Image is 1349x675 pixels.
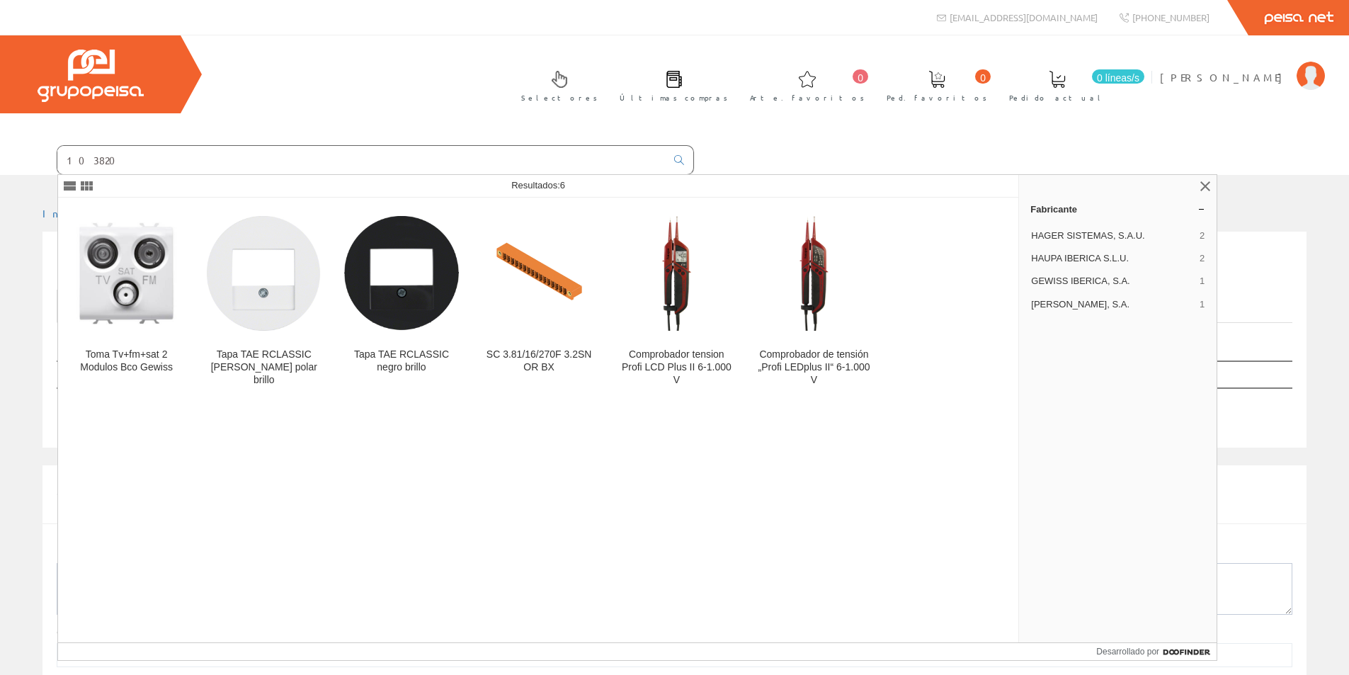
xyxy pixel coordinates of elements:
[608,198,745,403] a: Comprobador tension Profi LCD Plus II 6-1.000 V Comprobador tension Profi LCD Plus II 6-1.000 V
[57,625,132,638] font: Cantidad
[980,72,986,84] font: 0
[482,216,596,330] img: SC 3.81/16/270F 3.2SN OR BX
[1160,71,1290,84] font: [PERSON_NAME]
[620,348,734,387] div: Comprobador tension Profi LCD Plus II 6-1.000 V
[1200,229,1205,242] span: 2
[57,338,124,351] font: Mostrar
[605,59,735,110] a: Últimas compras
[1096,643,1217,660] a: Desarrollado por
[950,11,1098,23] font: [EMAIL_ADDRESS][DOMAIN_NAME]
[511,180,565,191] span: Resultados:
[58,198,195,403] a: Toma Tv+fm+sat 2 Modulos Bco Gewiss Toma Tv+fm+sat 2 Modulos Bco Gewiss
[1096,647,1159,657] font: Desarrollado por
[1031,229,1194,242] span: HAGER SISTEMAS, S.A.U.
[344,348,458,374] div: Tapa TAE RCLASSIC negro brillo
[207,216,321,330] img: Tapa TAE RCLASSIC blanco polar brillo
[1097,72,1139,84] font: 0 líneas/s
[1200,275,1205,288] span: 1
[207,348,321,387] div: Tapa TAE RCLASSIC [PERSON_NAME] polar brillo
[69,220,183,328] img: Toma Tv+fm+sat 2 Modulos Bco Gewiss
[344,216,458,330] img: Tapa TAE RCLASSIC negro brillo
[757,348,871,387] div: Comprobador de tensión „Profi LEDplus II“ 6-1.000 V
[887,92,987,103] font: Ped. favoritos
[521,92,598,103] font: Selectores
[995,59,1148,110] a: 0 líneas/s Pedido actual
[42,207,103,220] a: Inicio
[1200,252,1205,265] span: 2
[69,348,183,374] div: Toma Tv+fm+sat 2 Modulos Bco Gewiss
[560,180,565,191] span: 6
[750,92,865,103] font: Arte. favoritos
[482,348,596,374] div: SC 3.81/16/270F 3.2SN OR BX
[333,198,469,403] a: Tapa TAE RCLASSIC negro brillo Tapa TAE RCLASSIC negro brillo
[746,198,882,403] a: Comprobador de tensión „Profi LEDplus II“ 6-1.000 V Comprobador de tensión „Profi LEDplus II“ 6-1...
[38,50,144,102] img: Grupo Peisa
[507,59,605,110] a: Selectores
[1019,198,1217,220] a: Fabricante
[1031,252,1194,265] span: HAUPA IBERICA S.L.U.
[57,545,308,558] font: Descripción personalizada
[757,216,871,330] img: Comprobador de tensión „Profi LEDplus II“ 6-1.000 V
[57,253,156,283] font: 1102850
[471,198,608,403] a: SC 3.81/16/270F 3.2SN OR BX SC 3.81/16/270F 3.2SN OR BX
[57,481,1200,516] font: Si no ha encontrado algún artículo en nuestro catálogo, introduzca aquí la cantidad y la descripc...
[195,198,332,403] a: Tapa TAE RCLASSIC blanco polar brillo Tapa TAE RCLASSIC [PERSON_NAME] polar brillo
[1031,298,1194,311] span: [PERSON_NAME], S.A.
[57,146,666,174] input: Buscar ...
[57,290,273,323] a: Listado de artículos
[620,92,728,103] font: Últimas compras
[620,216,734,330] img: Comprobador tension Profi LCD Plus II 6-1.000 V
[1200,298,1205,311] span: 1
[1160,59,1325,72] a: [PERSON_NAME]
[1009,92,1105,103] font: Pedido actual
[1031,275,1194,288] span: GEWISS IBERICA, S.A.
[858,72,863,84] font: 0
[1132,11,1209,23] font: [PHONE_NUMBER]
